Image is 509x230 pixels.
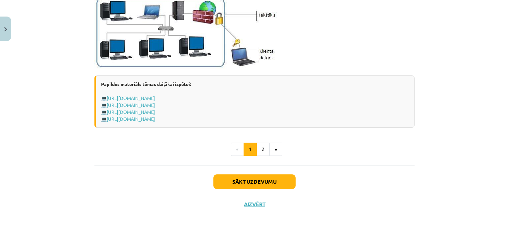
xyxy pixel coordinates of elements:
[94,143,415,156] nav: Page navigation example
[256,143,270,156] button: 2
[94,75,415,128] div: 💻 💻 💻 💻
[244,143,257,156] button: 1
[107,109,155,115] a: [URL][DOMAIN_NAME]
[242,201,267,207] button: Aizvērt
[107,102,155,108] a: [URL][DOMAIN_NAME]
[107,95,155,101] a: [URL][DOMAIN_NAME]
[101,81,191,87] strong: Papildus materiāls tēmas dziļākai izpētei:
[213,174,296,189] button: Sākt uzdevumu
[4,27,7,31] img: icon-close-lesson-0947bae3869378f0d4975bcd49f059093ad1ed9edebbc8119c70593378902aed.svg
[269,143,282,156] button: »
[107,116,155,122] a: [URL][DOMAIN_NAME]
